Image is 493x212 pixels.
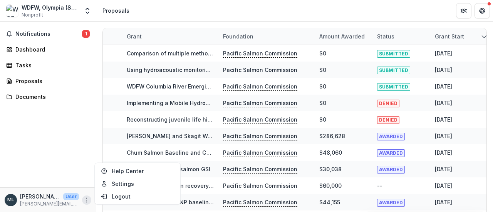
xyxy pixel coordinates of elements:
div: Grant start [430,28,488,45]
div: [DATE] [435,49,452,57]
div: $60,000 [319,182,342,190]
span: DENIED [377,100,399,107]
div: Foundation [218,28,315,45]
div: $286,628 [319,132,345,140]
div: $0 [319,99,326,107]
img: WDFW, Olympia (Science Division) [6,5,18,17]
div: [DATE] [435,132,452,140]
a: Chum Salmon Baseline and GSI in [GEOGRAPHIC_DATA] Region [127,149,295,156]
span: AWARDED [377,133,405,140]
div: -- [377,182,382,190]
svg: sorted descending [481,33,487,40]
p: Pacific Salmon Commission [223,198,297,207]
p: Pacific Salmon Commission [223,165,297,174]
p: [PERSON_NAME][EMAIL_ADDRESS][PERSON_NAME][DOMAIN_NAME] [20,200,79,207]
div: Amount awarded [315,28,372,45]
span: SUBMITTED [377,83,410,91]
div: [DATE] [435,66,452,74]
p: [PERSON_NAME] [20,192,60,200]
p: Pacific Salmon Commission [223,49,297,58]
div: Tasks [15,61,87,69]
a: Proposals [3,75,93,87]
div: Status [372,32,399,40]
span: AWARDED [377,199,405,207]
span: DENIED [377,116,399,124]
div: $0 [319,66,326,74]
div: Proposals [15,77,87,85]
p: Pacific Salmon Commission [223,149,297,157]
div: [DATE] [435,182,452,190]
p: Pacific Salmon Commission [223,99,297,107]
div: [DATE] [435,82,452,90]
a: [PERSON_NAME] and Skagit Watersheds Chum Biological Collection Analysis [127,133,333,139]
div: $30,038 [319,165,342,173]
p: User [63,193,79,200]
div: [DATE] [435,115,452,124]
button: Partners [456,3,471,18]
div: Status [372,28,430,45]
p: Pacific Salmon Commission [223,82,297,91]
button: Get Help [475,3,490,18]
div: $0 [319,49,326,57]
div: $0 [319,82,326,90]
div: $44,155 [319,198,340,206]
div: Amount awarded [315,32,369,40]
span: Nonprofit [22,12,43,18]
a: Documents [3,90,93,103]
p: Pacific Salmon Commission [223,132,297,140]
nav: breadcrumb [99,5,132,16]
div: Grant [122,32,146,40]
div: Grant [122,28,218,45]
button: Open entity switcher [82,3,93,18]
span: SUBMITTED [377,67,410,74]
p: Pacific Salmon Commission [223,182,297,190]
a: Comparison of multiple methods for estimating adult escapement of [GEOGRAPHIC_DATA] fall [PERSON_... [127,50,424,57]
span: AWARDED [377,149,405,157]
div: [DATE] [435,165,452,173]
div: [DATE] [435,149,452,157]
div: Dashboard [15,45,87,53]
a: Dashboard [3,43,93,56]
div: Foundation [218,32,258,40]
div: Grant start [430,32,469,40]
div: $48,060 [319,149,342,157]
div: WDFW, Olympia (Science Division) [22,3,79,12]
a: Tasks [3,59,93,72]
div: Proposals [102,7,129,15]
span: AWARDED [377,166,405,174]
a: WDFW Columbia River Emerging Commercial Fishery Sampling [127,83,294,90]
span: SUBMITTED [377,50,410,58]
button: Notifications1 [3,28,93,40]
div: [DATE] [435,99,452,107]
div: Documents [15,93,87,101]
p: Pacific Salmon Commission [223,115,297,124]
div: $0 [319,115,326,124]
span: 1 [82,30,90,38]
p: Pacific Salmon Commission [223,66,297,74]
div: Marisa Litz [7,197,14,202]
a: Coho salmon GSI: SNP baseline development (WDFW Portion) [127,199,293,205]
div: [DATE] [435,198,452,206]
span: Notifications [15,31,82,37]
button: More [82,195,91,205]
